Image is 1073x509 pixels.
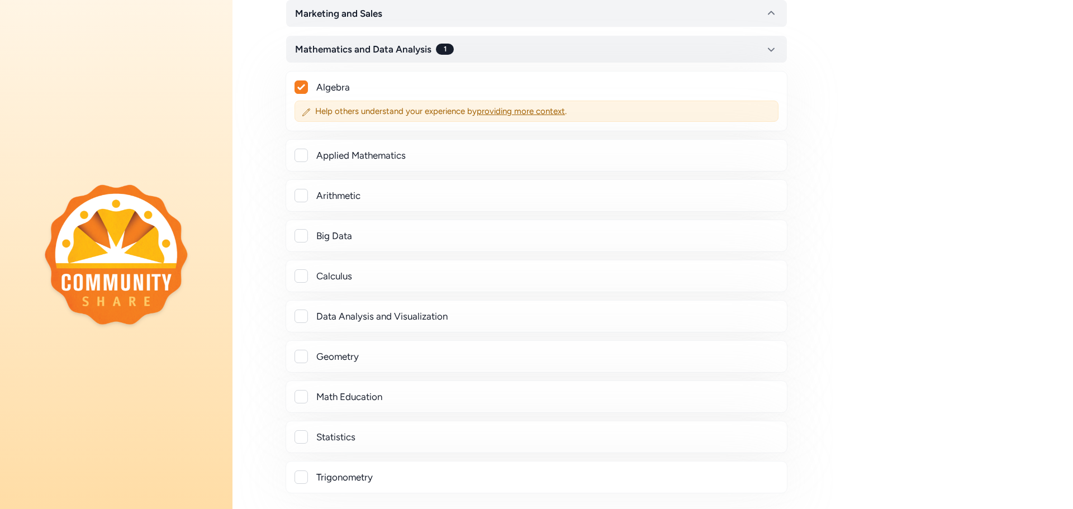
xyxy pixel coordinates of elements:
div: Arithmetic [316,189,778,202]
div: Big Data [316,229,778,242]
div: Trigonometry [316,470,778,484]
div: Math Education [316,390,778,403]
span: Mathematics and Data Analysis [295,42,431,56]
div: Statistics [316,430,778,444]
div: Calculus [316,269,778,283]
div: Applied Mathematics [316,149,778,162]
span: Help others understand your experience by . [315,106,771,117]
div: Algebra [316,80,778,94]
div: Data Analysis and Visualization [316,310,778,323]
div: Geometry [316,350,778,363]
span: Marketing and Sales [295,7,382,20]
div: 1 [436,44,454,55]
img: logo [45,184,188,324]
button: Mathematics and Data Analysis1 [286,36,787,63]
span: providing more context [477,106,565,116]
